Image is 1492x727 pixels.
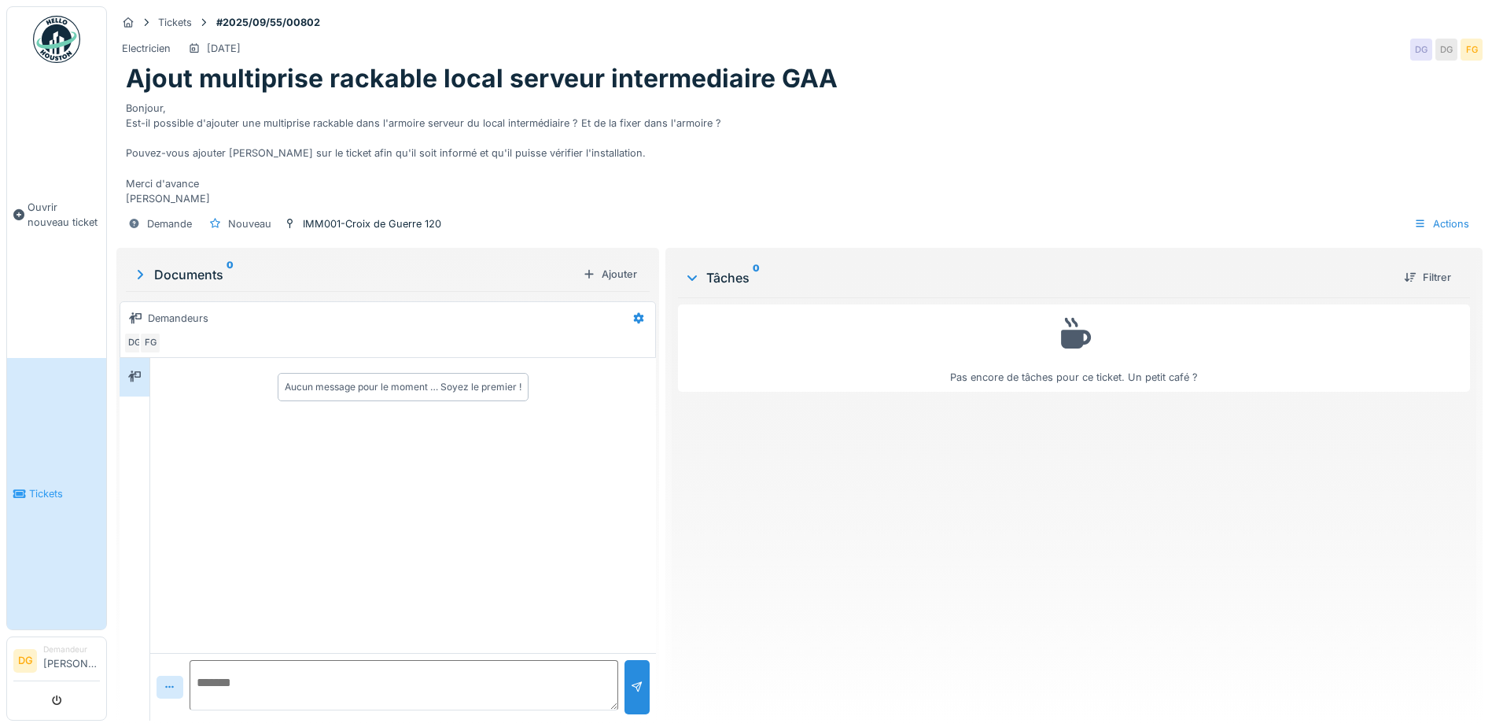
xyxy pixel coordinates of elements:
[285,380,521,394] div: Aucun message pour le moment … Soyez le premier !
[28,200,100,230] span: Ouvrir nouveau ticket
[123,332,146,354] div: DG
[1398,267,1457,288] div: Filtrer
[207,41,241,56] div: [DATE]
[7,72,106,358] a: Ouvrir nouveau ticket
[29,486,100,501] span: Tickets
[132,265,577,284] div: Documents
[1435,39,1457,61] div: DG
[43,644,100,655] div: Demandeur
[158,15,192,30] div: Tickets
[122,41,171,56] div: Electricien
[13,649,37,673] li: DG
[148,311,208,326] div: Demandeurs
[33,16,80,63] img: Badge_color-CXgf-gQk.svg
[303,216,441,231] div: IMM001-Croix de Guerre 120
[126,94,1473,206] div: Bonjour, Est-il possible d'ajouter une multiprise rackable dans l'armoire serveur du local interm...
[228,216,271,231] div: Nouveau
[7,358,106,629] a: Tickets
[753,268,760,287] sup: 0
[227,265,234,284] sup: 0
[43,644,100,677] li: [PERSON_NAME]
[139,332,161,354] div: FG
[688,312,1460,385] div: Pas encore de tâches pour ce ticket. Un petit café ?
[13,644,100,681] a: DG Demandeur[PERSON_NAME]
[126,64,838,94] h1: Ajout multiprise rackable local serveur intermediaire GAA
[210,15,326,30] strong: #2025/09/55/00802
[147,216,192,231] div: Demande
[684,268,1391,287] div: Tâches
[577,264,643,285] div: Ajouter
[1461,39,1483,61] div: FG
[1407,212,1476,235] div: Actions
[1410,39,1432,61] div: DG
